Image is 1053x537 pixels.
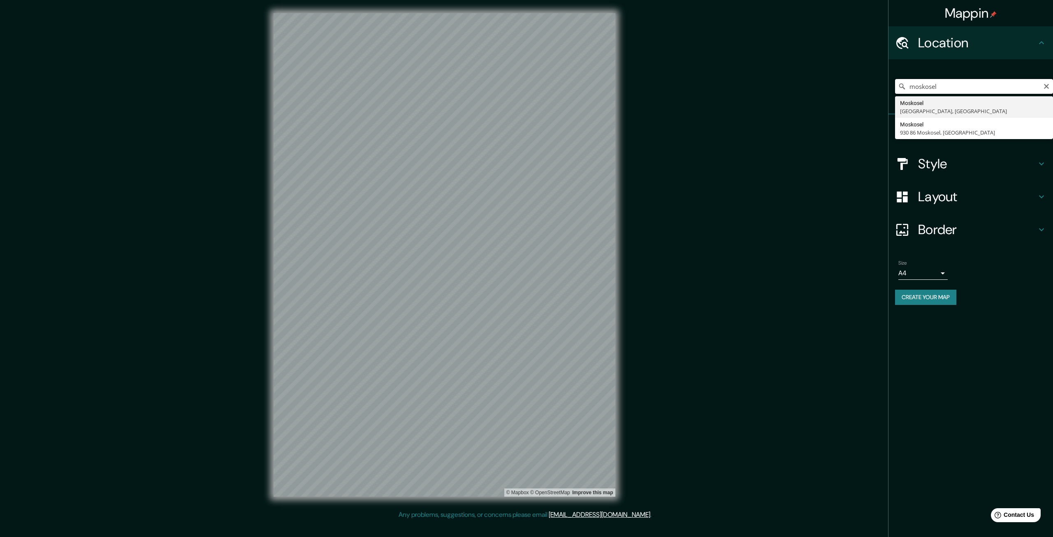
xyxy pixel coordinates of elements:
[572,490,613,495] a: Map feedback
[888,180,1053,213] div: Layout
[549,510,650,519] a: [EMAIL_ADDRESS][DOMAIN_NAME]
[918,123,1037,139] h4: Pins
[918,188,1037,205] h4: Layout
[898,267,948,280] div: A4
[990,11,997,18] img: pin-icon.png
[900,99,1048,107] div: Moskosel
[900,120,1048,128] div: Moskosel
[980,505,1044,528] iframe: Help widget launcher
[888,26,1053,59] div: Location
[895,79,1053,94] input: Pick your city or area
[530,490,570,495] a: OpenStreetMap
[900,107,1048,115] div: [GEOGRAPHIC_DATA], [GEOGRAPHIC_DATA]
[652,510,653,520] div: .
[918,35,1037,51] h4: Location
[888,213,1053,246] div: Border
[898,260,907,267] label: Size
[274,13,615,497] canvas: Map
[653,510,654,520] div: .
[888,147,1053,180] div: Style
[1043,82,1050,90] button: Clear
[918,221,1037,238] h4: Border
[506,490,529,495] a: Mapbox
[918,156,1037,172] h4: Style
[888,114,1053,147] div: Pins
[945,5,997,21] h4: Mappin
[399,510,652,520] p: Any problems, suggestions, or concerns please email .
[895,290,956,305] button: Create your map
[900,128,1048,137] div: 930 86 Moskosel, [GEOGRAPHIC_DATA]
